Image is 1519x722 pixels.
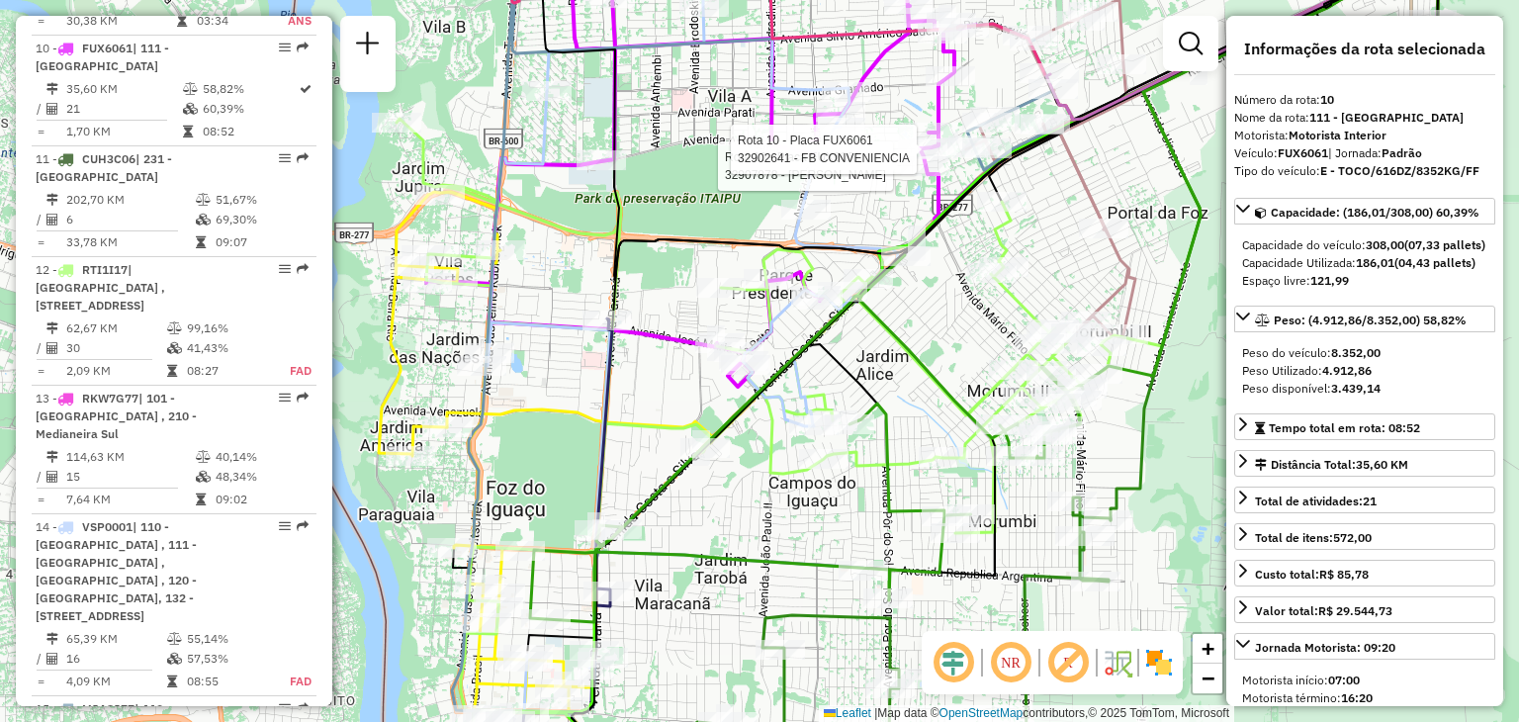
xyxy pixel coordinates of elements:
i: % de utilização do peso [167,322,182,334]
a: Exibir filtros [1171,24,1210,63]
div: Motorista início: [1242,672,1487,689]
i: Total de Atividades [46,342,58,354]
i: Distância Total [46,451,58,463]
em: Opções [279,520,291,532]
td: 41,43% [186,338,268,358]
i: % de utilização do peso [196,451,211,463]
span: Peso: (4.912,86/8.352,00) 58,82% [1274,313,1467,327]
span: 12 - [36,262,165,313]
td: 69,30% [215,210,309,229]
img: Exibir/Ocultar setores [1143,647,1175,678]
span: RKW7G77 [82,391,138,406]
td: 58,82% [202,79,298,99]
em: Opções [279,392,291,404]
i: Total de Atividades [46,214,58,226]
em: Rota exportada [297,702,309,714]
div: Capacidade: (186,01/308,00) 60,39% [1234,228,1495,298]
strong: 07:00 [1328,673,1360,687]
i: Tempo total em rota [167,676,177,687]
strong: R$ 29.544,73 [1318,603,1392,618]
i: % de utilização da cubagem [196,471,211,483]
span: Ocultar NR [987,639,1034,686]
div: Peso Utilizado: [1242,362,1487,380]
div: Map data © contributors,© 2025 TomTom, Microsoft [819,705,1234,722]
span: CUH3C06 [82,151,135,166]
td: / [36,338,45,358]
td: 55,14% [186,629,268,649]
td: 65,39 KM [65,629,166,649]
td: = [36,122,45,141]
td: 202,70 KM [65,190,195,210]
td: 35,60 KM [65,79,182,99]
td: FAD [268,672,313,691]
span: Exibir rótulo [1044,639,1092,686]
td: 48,34% [215,467,309,487]
span: + [1202,636,1214,661]
span: 10 - [36,41,169,73]
td: 08:27 [186,361,268,381]
i: Tempo total em rota [196,236,206,248]
i: Total de Atividades [46,471,58,483]
span: | 101 - [GEOGRAPHIC_DATA] , 210 - Medianeira Sul [36,391,197,441]
a: Peso: (4.912,86/8.352,00) 58,82% [1234,306,1495,332]
td: / [36,649,45,669]
td: 62,67 KM [65,318,166,338]
i: Tempo total em rota [183,126,193,137]
i: % de utilização do peso [183,83,198,95]
div: Capacidade Utilizada: [1242,254,1487,272]
span: | [874,706,877,720]
em: Opções [279,702,291,714]
i: Rota otimizada [300,83,312,95]
i: Tempo total em rota [167,365,177,377]
strong: E - TOCO/616DZ/8352KG/FF [1320,163,1479,178]
td: 40,14% [215,447,309,467]
td: 99,16% [186,318,268,338]
em: Opções [279,263,291,275]
div: Número da rota: [1234,91,1495,109]
span: 13 - [36,391,197,441]
td: 03:34 [196,11,287,31]
strong: Motorista Interior [1289,128,1386,142]
div: Capacidade do veículo: [1242,236,1487,254]
span: VSP0001 [82,519,133,534]
em: Opções [279,152,291,164]
span: MJA8J77 [82,701,134,716]
i: Tempo total em rota [177,15,187,27]
td: 57,53% [186,649,268,669]
i: % de utilização da cubagem [196,214,211,226]
div: Espaço livre: [1242,272,1487,290]
span: | 231 - [GEOGRAPHIC_DATA] [36,151,172,184]
td: 60,39% [202,99,298,119]
td: 16 [65,649,166,669]
a: Custo total:R$ 85,78 [1234,560,1495,587]
a: Leaflet [824,706,871,720]
em: Rota exportada [297,152,309,164]
a: OpenStreetMap [939,706,1024,720]
i: % de utilização da cubagem [167,342,182,354]
strong: 111 - [GEOGRAPHIC_DATA] [1309,110,1464,125]
strong: R$ 85,78 [1319,567,1369,582]
strong: 10 [1320,92,1334,107]
em: Rota exportada [297,42,309,53]
div: Peso disponível: [1242,380,1487,398]
div: Atividade não roteirizada - MERCADO ALVORADA [1407,10,1457,30]
td: 51,67% [215,190,309,210]
img: Fluxo de ruas [1102,647,1133,678]
td: = [36,672,45,691]
td: 30 [65,338,166,358]
a: Zoom out [1193,664,1222,693]
div: Total de itens: [1255,529,1372,547]
strong: 16:20 [1341,690,1373,705]
td: = [36,490,45,509]
td: 6 [65,210,195,229]
td: / [36,99,45,119]
strong: 4.912,86 [1322,363,1372,378]
i: % de utilização da cubagem [167,653,182,665]
div: Custo total: [1255,566,1369,584]
span: | 110 - [GEOGRAPHIC_DATA] , 111 - [GEOGRAPHIC_DATA] , [GEOGRAPHIC_DATA] , 120 - [GEOGRAPHIC_DATA]... [36,519,197,623]
span: Tempo total em rota: 08:52 [1269,420,1420,435]
td: ANS [287,11,313,31]
strong: 572,00 [1333,530,1372,545]
span: | 111 - [GEOGRAPHIC_DATA] [36,41,169,73]
span: 35,60 KM [1356,457,1408,472]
